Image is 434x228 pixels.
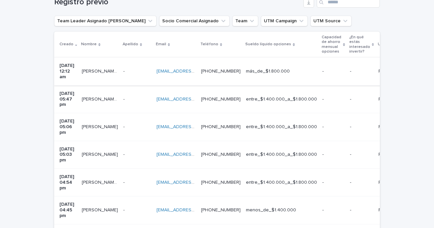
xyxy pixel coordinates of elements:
p: [DATE] 04:54 pm [59,174,76,191]
p: entre_$1.400.000_a_$1.800.000 [246,180,317,185]
p: [DATE] 04:45 pm [59,202,76,218]
p: Facebook [379,95,401,102]
a: [EMAIL_ADDRESS][DOMAIN_NAME] [157,124,232,129]
p: Carlos Melxor Campos Aguilera [82,67,119,74]
p: entre_$1.400.000_a_$1.800.000 [246,152,317,157]
p: más_de_$1.800.000 [246,69,317,74]
p: - [123,95,126,102]
p: Email [156,41,166,48]
p: entre_$1.400.000_a_$1.800.000 [246,97,317,102]
p: [DATE] 05:47 pm [59,91,76,108]
p: - [350,152,373,157]
a: [EMAIL_ADDRESS][DOMAIN_NAME] [157,180,232,185]
p: entre_$1.400.000_a_$1.800.000 [246,124,317,130]
p: - [350,124,373,130]
p: - [123,67,126,74]
p: - [350,207,373,213]
p: Capacidad de ahorro mensual opciones [322,34,341,56]
a: [PHONE_NUMBER] [201,69,241,74]
a: [PHONE_NUMBER] [201,208,241,212]
a: [EMAIL_ADDRESS][DOMAIN_NAME] [157,69,232,74]
p: - [322,69,344,74]
a: [PHONE_NUMBER] [201,124,241,129]
p: - [123,150,126,157]
button: Team [232,16,258,26]
p: Sil Gonz Ma Jose [82,206,119,213]
p: - [350,97,373,102]
button: Socio Comercial Asignado [159,16,230,26]
p: UTM Source [378,41,401,48]
p: [DATE] 05:06 pm [59,118,76,135]
a: [EMAIL_ADDRESS][DOMAIN_NAME] [157,152,232,157]
p: ¿En qué estás interesado invertir? [349,34,370,56]
p: - [123,206,126,213]
a: [PHONE_NUMBER] [201,97,241,102]
p: menos_de_$1.400.000 [246,207,317,213]
p: - [322,124,344,130]
a: [PHONE_NUMBER] [201,152,241,157]
p: - [123,178,126,185]
p: Teléfono [200,41,218,48]
p: Facebook [379,206,401,213]
a: [PHONE_NUMBER] [201,180,241,185]
p: [DATE] 05:03 pm [59,146,76,163]
p: Facebook [379,178,401,185]
p: [DATE] 12:12 am [59,63,76,80]
p: Facebook [379,123,401,130]
p: Creado [59,41,73,48]
p: - [322,97,344,102]
p: - [350,180,373,185]
p: - [123,123,126,130]
a: [EMAIL_ADDRESS][DOMAIN_NAME] [157,208,232,212]
p: carlos zagal aravena [82,178,119,185]
button: Team Leader Asignado LLamados [54,16,157,26]
p: Elizabeth Ivonne Aspee Huerta [82,95,119,102]
p: Sueldo líquido opciones [245,41,291,48]
p: - [322,152,344,157]
p: Facebook [379,150,401,157]
a: [EMAIL_ADDRESS][DOMAIN_NAME] [157,97,232,102]
p: Facebook [379,67,401,74]
p: [PERSON_NAME] [82,123,119,130]
p: Apellido [123,41,138,48]
button: UTM Campaign [261,16,308,26]
p: Nombre [81,41,97,48]
p: - [350,69,373,74]
p: - [322,180,344,185]
p: Francisco Javier Ahumada Quintana [82,150,119,157]
button: UTM Source [310,16,352,26]
p: - [322,207,344,213]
